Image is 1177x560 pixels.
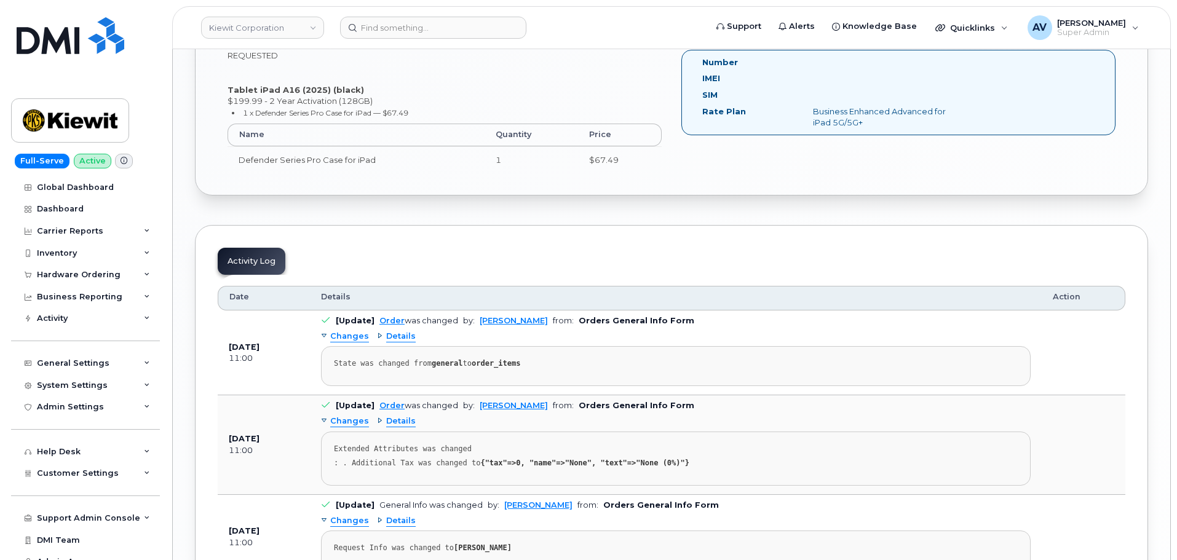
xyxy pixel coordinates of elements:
[463,316,475,325] span: by:
[578,146,662,173] td: $67.49
[229,291,249,302] span: Date
[504,500,573,510] a: [PERSON_NAME]
[770,14,823,39] a: Alerts
[386,515,416,527] span: Details
[823,14,925,39] a: Knowledge Base
[485,124,578,146] th: Quantity
[1123,507,1168,551] iframe: Messenger Launcher
[480,401,548,410] a: [PERSON_NAME]
[228,124,485,146] th: Name
[336,500,374,510] b: [Update]
[229,537,299,548] div: 11:00
[379,401,405,410] a: Order
[702,57,738,68] label: Number
[950,23,995,33] span: Quicklinks
[485,146,578,173] td: 1
[229,434,260,443] b: [DATE]
[480,316,548,325] a: [PERSON_NAME]
[480,459,689,467] strong: {"tax"=>0, "name"=>"None", "text"=>"None (0%)"}
[386,416,416,427] span: Details
[379,401,458,410] div: was changed
[228,85,364,95] strong: Tablet iPad A16 (2025) (black)
[1032,20,1047,35] span: AV
[229,342,260,352] b: [DATE]
[201,17,324,39] a: Kiewit Corporation
[1042,286,1125,310] th: Action
[330,515,369,527] span: Changes
[804,106,958,128] div: Business Enhanced Advanced for iPad 5G/5G+
[340,17,526,39] input: Find something...
[379,316,405,325] a: Order
[336,401,374,410] b: [Update]
[578,124,662,146] th: Price
[789,20,815,33] span: Alerts
[229,526,260,535] b: [DATE]
[579,316,694,325] b: Orders General Info Form
[577,500,598,510] span: from:
[702,89,718,101] label: SIM
[603,500,719,510] b: Orders General Info Form
[702,106,746,117] label: Rate Plan
[379,316,458,325] div: was changed
[1019,15,1147,40] div: Artem Volkov
[472,359,520,368] strong: order_items
[553,316,574,325] span: from:
[330,416,369,427] span: Changes
[1057,18,1126,28] span: [PERSON_NAME]
[463,401,475,410] span: by:
[708,14,770,39] a: Support
[432,359,463,368] strong: general
[334,359,1018,368] div: State was changed from to
[702,73,720,84] label: IMEI
[727,20,761,33] span: Support
[218,50,672,184] div: REQUESTED $199.99 - 2 Year Activation (128GB)
[553,401,574,410] span: from:
[386,331,416,342] span: Details
[1057,28,1126,37] span: Super Admin
[842,20,917,33] span: Knowledge Base
[321,291,351,302] span: Details
[229,353,299,364] div: 11:00
[243,108,408,117] small: 1 x Defender Series Pro Case for iPad — $67.49
[334,444,1018,454] div: Extended Attributes was changed
[330,331,369,342] span: Changes
[334,543,1018,553] div: Request Info was changed to
[229,445,299,456] div: 11:00
[334,459,1018,468] div: : . Additional Tax was changed to
[579,401,694,410] b: Orders General Info Form
[488,500,499,510] span: by:
[379,500,483,510] div: General Info was changed
[927,15,1016,40] div: Quicklinks
[336,316,374,325] b: [Update]
[228,146,485,173] td: Defender Series Pro Case for iPad
[454,543,512,552] strong: [PERSON_NAME]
